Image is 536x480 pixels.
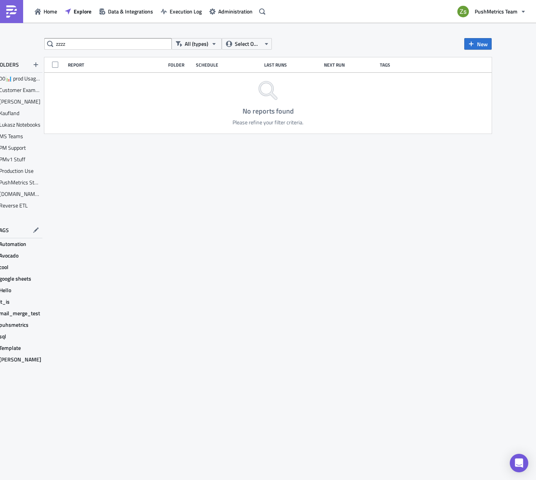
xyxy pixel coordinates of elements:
div: Open Intercom Messenger [510,454,528,472]
div: Next Run [324,62,376,68]
span: Select Owner [235,40,261,48]
div: Please refine your filter criteria. [233,119,303,126]
div: Report [68,62,164,68]
div: Last Runs [264,62,320,68]
div: Schedule [196,62,260,68]
span: New [477,40,488,48]
button: Data & Integrations [95,5,157,17]
span: Explore [74,7,91,15]
span: PushMetrics Team [475,7,517,15]
div: Tags [380,62,412,68]
img: Avatar [457,5,470,18]
span: Execution Log [170,7,202,15]
h4: No reports found [233,107,303,115]
button: Home [31,5,61,17]
span: Administration [218,7,253,15]
input: Search Reports [44,38,172,50]
span: All (types) [185,40,208,48]
button: Select Owner [222,38,272,50]
img: PushMetrics [5,5,18,18]
span: Home [44,7,57,15]
button: All (types) [172,38,222,50]
button: Execution Log [157,5,206,17]
button: New [464,38,492,50]
button: PushMetrics Team [453,3,530,20]
button: Administration [206,5,256,17]
div: Folder [168,62,192,68]
span: Data & Integrations [108,7,153,15]
button: Explore [61,5,95,17]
